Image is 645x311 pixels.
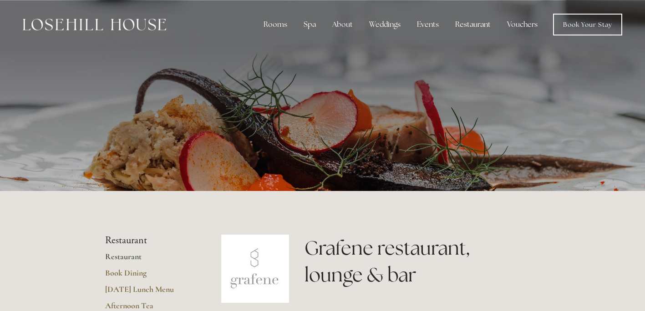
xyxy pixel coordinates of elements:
[325,15,360,34] div: About
[105,235,192,246] li: Restaurant
[410,15,446,34] div: Events
[256,15,295,34] div: Rooms
[105,268,192,284] a: Book Dining
[448,15,498,34] div: Restaurant
[553,14,622,35] a: Book Your Stay
[105,284,192,301] a: [DATE] Lunch Menu
[305,235,540,288] h1: Grafene restaurant, lounge & bar
[105,251,192,268] a: Restaurant
[362,15,408,34] div: Weddings
[221,235,289,303] img: grafene.jpg
[500,15,545,34] a: Vouchers
[23,19,166,30] img: Losehill House
[296,15,323,34] div: Spa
